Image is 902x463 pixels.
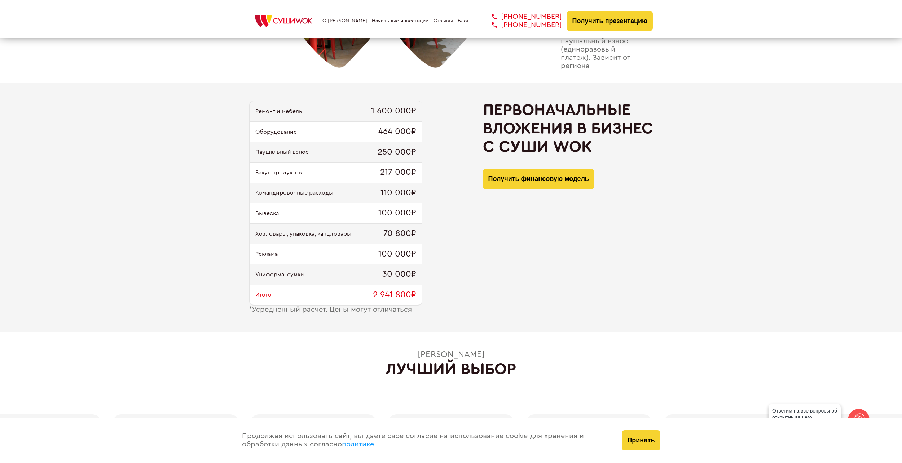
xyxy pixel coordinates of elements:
[255,190,333,196] span: Командировочные расходы
[342,441,374,448] a: политике
[378,147,416,157] span: 250 000₽
[481,21,562,29] a: [PHONE_NUMBER]
[255,108,302,115] span: Ремонт и мебель
[567,11,653,31] button: Получить презентацию
[380,168,416,178] span: 217 000₽
[235,418,615,463] div: Продолжая использовать сайт, вы даете свое согласие на использование cookie для хранения и обрабо...
[561,37,653,70] span: паушальный взнос (единоразовый платеж). Зависит от региона
[372,18,428,24] a: Начальные инвестиции
[255,169,302,176] span: Закуп продуктов
[255,149,309,155] span: Паушальный взнос
[622,430,660,450] button: Принять
[255,291,272,298] span: Итого
[380,188,416,198] span: 110 000₽
[383,229,416,239] span: 70 800₽
[378,208,416,218] span: 100 000₽
[373,290,416,300] span: 2 941 800₽
[322,18,367,24] a: О [PERSON_NAME]
[483,169,594,189] button: Получить финансовую модель
[382,270,416,280] span: 30 000₽
[378,249,416,259] span: 100 000₽
[483,101,653,156] h2: Первоначальные вложения в бизнес с Суши Wok
[458,18,469,24] a: Блог
[481,13,562,21] a: [PHONE_NUMBER]
[249,13,318,29] img: СУШИWOK
[249,306,422,314] div: Усредненный расчет. Цены могут отличаться
[255,251,278,257] span: Реклама
[769,404,841,431] div: Ответим на все вопросы об открытии вашего [PERSON_NAME]!
[434,18,453,24] a: Отзывы
[255,271,304,278] span: Униформа, сумки
[255,231,351,237] span: Хоз.товары, упаковка, канц.товары
[255,129,297,135] span: Оборудование
[378,127,416,137] span: 464 000₽
[255,210,279,217] span: Вывеска
[371,106,416,116] span: 1 600 000₽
